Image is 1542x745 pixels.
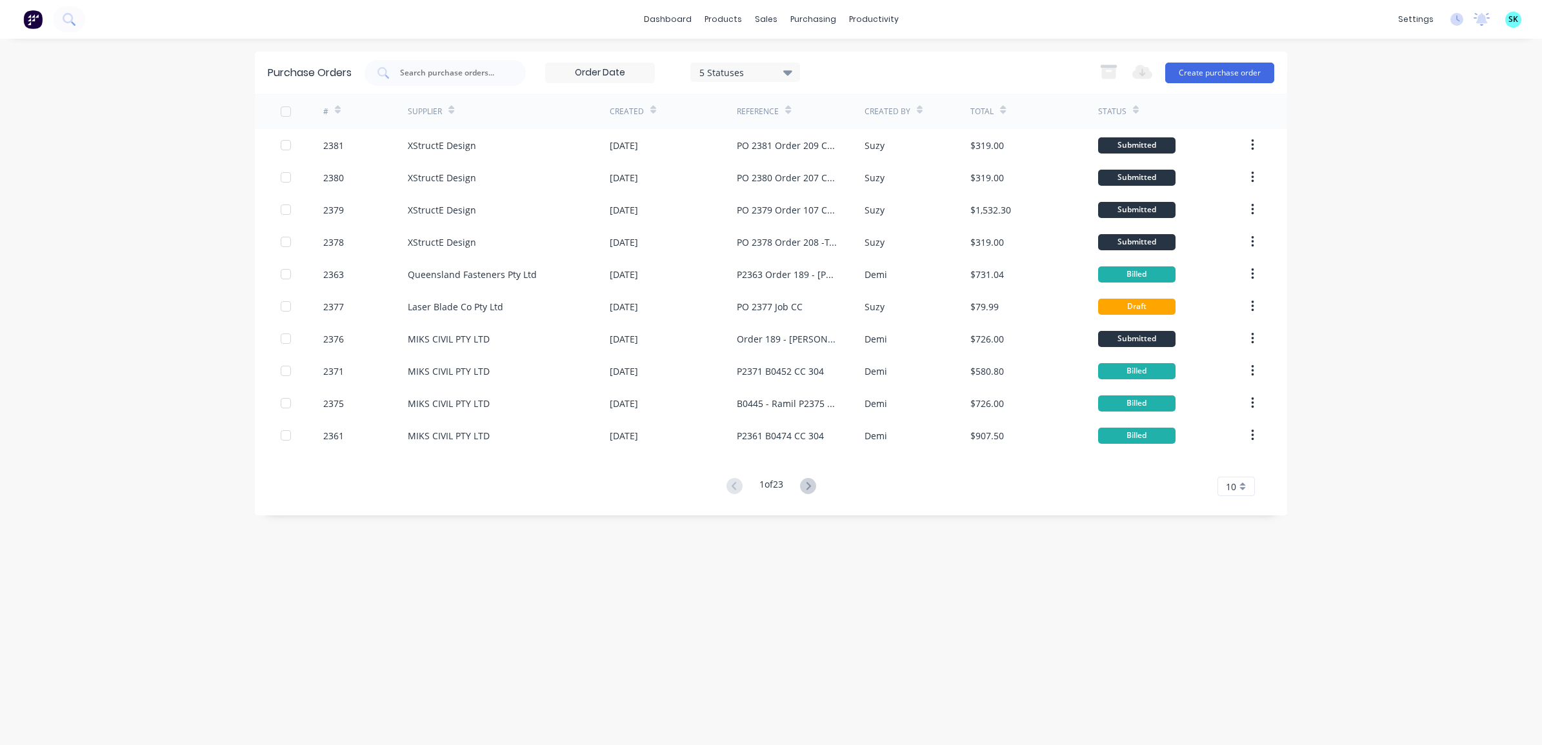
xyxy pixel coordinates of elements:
div: Demi [865,364,887,378]
div: PO 2379 Order 107 CC 305 [737,203,838,217]
div: [DATE] [610,235,638,249]
div: [DATE] [610,429,638,442]
div: Purchase Orders [268,65,352,81]
div: [DATE] [610,139,638,152]
div: [DATE] [610,364,638,378]
a: dashboard [637,10,698,29]
div: Order 189 - [PERSON_NAME] (1) P2376 CC 304 [737,332,838,346]
div: Suzy [865,139,885,152]
div: 5 Statuses [699,65,792,79]
div: Suzy [865,203,885,217]
div: 2371 [323,364,344,378]
div: PO 2381 Order 209 CC 305 [737,139,838,152]
div: Submitted [1098,202,1176,218]
div: purchasing [784,10,843,29]
div: $319.00 [970,139,1004,152]
div: Total [970,106,994,117]
div: XStructE Design [408,139,476,152]
div: MIKS CIVIL PTY LTD [408,429,490,442]
div: [DATE] [610,203,638,217]
div: MIKS CIVIL PTY LTD [408,332,490,346]
div: 2380 [323,171,344,184]
div: $726.00 [970,332,1004,346]
div: Created [610,106,644,117]
div: 2376 [323,332,344,346]
div: Billed [1098,266,1176,283]
div: Billed [1098,428,1176,444]
div: 2363 [323,268,344,281]
div: Demi [865,332,887,346]
span: SK [1508,14,1518,25]
div: $580.80 [970,364,1004,378]
div: MIKS CIVIL PTY LTD [408,397,490,410]
div: XStructE Design [408,203,476,217]
input: Search purchase orders... [399,66,506,79]
div: PO 2378 Order 208 -Teeny Tiny CC 305 [737,235,838,249]
div: 2361 [323,429,344,442]
div: Submitted [1098,331,1176,347]
div: products [698,10,748,29]
div: $319.00 [970,235,1004,249]
div: MIKS CIVIL PTY LTD [408,364,490,378]
div: [DATE] [610,171,638,184]
div: PO 2380 Order 207 CC 305 [737,171,838,184]
div: Demi [865,397,887,410]
div: 2377 [323,300,344,313]
div: Demi [865,429,887,442]
div: Submitted [1098,137,1176,154]
input: Order Date [546,63,654,83]
div: 2379 [323,203,344,217]
div: Laser Blade Co Pty Ltd [408,300,503,313]
div: $731.04 [970,268,1004,281]
div: Suzy [865,235,885,249]
div: Reference [737,106,779,117]
div: P2361 B0474 CC 304 [737,429,824,442]
div: Suzy [865,171,885,184]
div: 2378 [323,235,344,249]
div: P2371 B0452 CC 304 [737,364,824,378]
div: 2381 [323,139,344,152]
div: Submitted [1098,170,1176,186]
div: $907.50 [970,429,1004,442]
div: Billed [1098,395,1176,412]
button: Create purchase order [1165,63,1274,83]
div: Status [1098,106,1126,117]
div: Suzy [865,300,885,313]
div: Draft [1098,299,1176,315]
div: Supplier [408,106,442,117]
div: Demi [865,268,887,281]
span: 10 [1226,480,1236,493]
img: Factory [23,10,43,29]
div: Created By [865,106,910,117]
div: # [323,106,328,117]
div: Submitted [1098,234,1176,250]
div: Queensland Fasteners Pty Ltd [408,268,537,281]
div: [DATE] [610,397,638,410]
div: P2363 Order 189 - [PERSON_NAME] Builders CC 301 [737,268,838,281]
div: PO 2377 Job CC [737,300,803,313]
div: [DATE] [610,300,638,313]
div: XStructE Design [408,235,476,249]
div: settings [1392,10,1440,29]
div: Billed [1098,363,1176,379]
div: 2375 [323,397,344,410]
div: $1,532.30 [970,203,1011,217]
div: sales [748,10,784,29]
div: B0445 - Ramil P2375 CC 304 [737,397,838,410]
div: $726.00 [970,397,1004,410]
div: XStructE Design [408,171,476,184]
div: [DATE] [610,332,638,346]
div: [DATE] [610,268,638,281]
div: $79.99 [970,300,999,313]
div: productivity [843,10,905,29]
div: $319.00 [970,171,1004,184]
div: 1 of 23 [759,477,783,496]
